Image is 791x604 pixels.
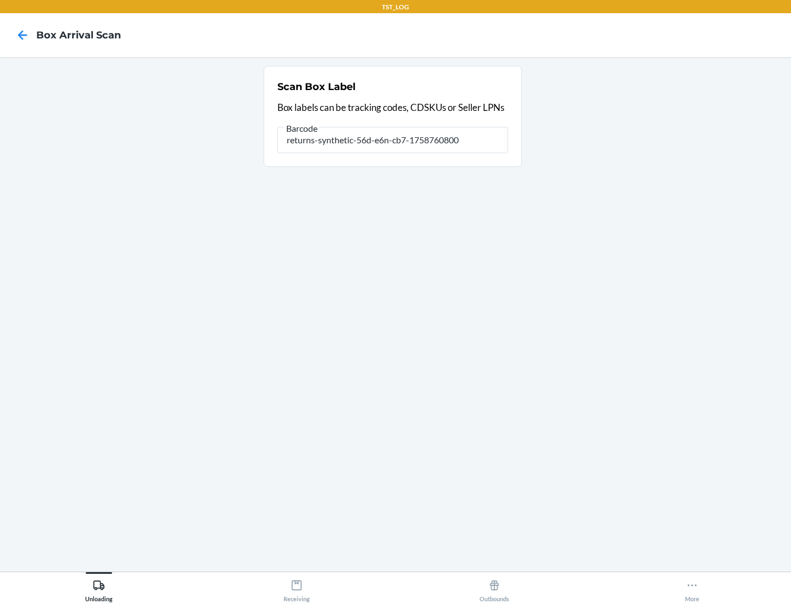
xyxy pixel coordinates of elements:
button: Outbounds [396,572,593,602]
input: Barcode [277,127,508,153]
p: TST_LOG [382,2,409,12]
h4: Box Arrival Scan [36,28,121,42]
button: Receiving [198,572,396,602]
h2: Scan Box Label [277,80,355,94]
button: More [593,572,791,602]
div: More [685,575,699,602]
div: Unloading [85,575,113,602]
div: Outbounds [480,575,509,602]
p: Box labels can be tracking codes, CDSKUs or Seller LPNs [277,100,508,115]
div: Receiving [283,575,310,602]
span: Barcode [285,123,319,134]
